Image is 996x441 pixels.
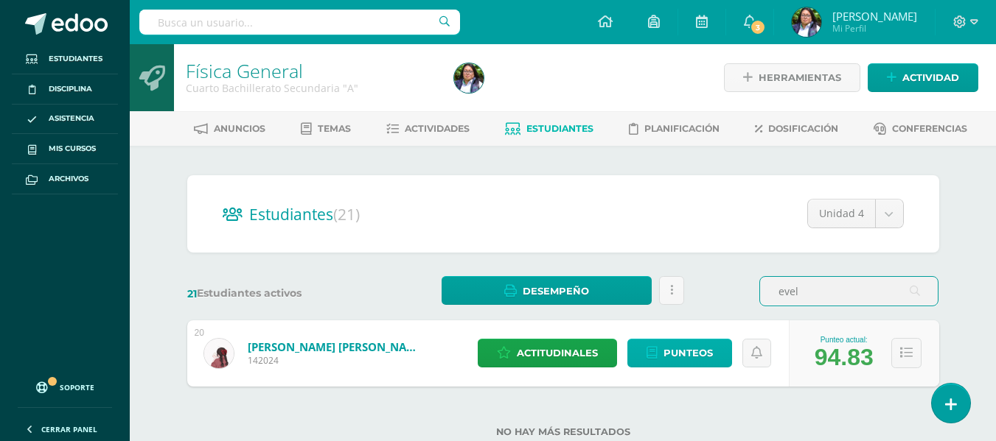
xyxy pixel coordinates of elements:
img: 43f69041fa05316a2833c55af6bcda5c.png [204,339,234,368]
label: No hay más resultados [187,426,939,437]
a: Herramientas [724,63,860,92]
input: Busca un usuario... [139,10,460,35]
span: Conferencias [892,123,967,134]
span: Asistencia [49,113,94,124]
span: Anuncios [214,123,265,134]
div: 94.83 [815,344,874,371]
a: Dosificación [755,117,838,141]
span: Unidad 4 [819,200,864,227]
img: 7ab285121826231a63682abc32cdc9f2.png [454,63,484,93]
a: [PERSON_NAME] [PERSON_NAME] [248,339,425,354]
span: Punteos [664,339,713,367]
span: Disciplina [49,83,92,95]
input: Busca el estudiante aquí... [760,277,938,306]
a: Actividades [386,117,470,141]
span: Soporte [60,382,94,392]
span: Actividad [902,64,959,91]
a: Disciplina [12,74,118,105]
a: Mis cursos [12,134,118,164]
span: 142024 [248,354,425,367]
a: Actitudinales [478,339,617,367]
span: Cerrar panel [41,424,97,434]
span: Mi Perfil [832,22,917,35]
span: Actividades [405,123,470,134]
div: Punteo actual: [815,336,874,344]
a: Archivos [12,164,118,194]
span: Desempeño [523,278,589,305]
span: Estudiantes [249,204,360,225]
a: Estudiantes [12,44,118,74]
a: Física General [186,58,303,83]
a: Planificación [629,117,720,141]
a: Conferencias [874,117,967,141]
a: Unidad 4 [808,200,903,227]
div: 20 [195,328,204,338]
img: 7ab285121826231a63682abc32cdc9f2.png [792,7,821,37]
span: Dosificación [768,123,838,134]
span: Archivos [49,173,88,185]
label: Estudiantes activos [187,286,366,300]
span: Temas [318,123,351,134]
span: 3 [750,19,766,35]
a: Desempeño [442,276,652,305]
div: Cuarto Bachillerato Secundaria 'A' [186,81,436,95]
span: Mis cursos [49,143,96,155]
a: Punteos [627,339,732,367]
a: Anuncios [194,117,265,141]
span: Estudiantes [49,53,102,65]
span: Planificación [644,123,720,134]
span: Herramientas [759,64,841,91]
a: Temas [301,117,351,141]
a: Soporte [18,367,112,403]
span: 21 [187,287,197,300]
span: Estudiantes [526,123,593,134]
span: Actitudinales [517,339,598,367]
a: Actividad [868,63,978,92]
a: Asistencia [12,105,118,135]
h1: Física General [186,60,436,81]
a: Estudiantes [505,117,593,141]
span: [PERSON_NAME] [832,9,917,24]
span: (21) [333,204,360,225]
